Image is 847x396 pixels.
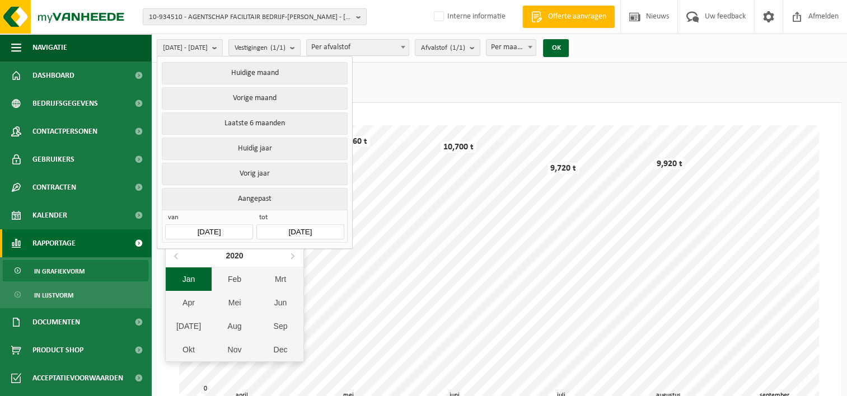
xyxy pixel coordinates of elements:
[32,117,97,145] span: Contactpersonen
[235,40,286,56] span: Vestigingen
[3,284,148,305] a: In lijstvorm
[32,308,80,336] span: Documenten
[258,338,303,361] div: Dec
[32,34,67,62] span: Navigatie
[34,261,85,282] span: In grafiekvorm
[421,40,465,56] span: Afvalstof
[162,138,347,160] button: Huidig jaar
[256,213,344,224] span: tot
[162,62,347,84] button: Huidige maand
[32,336,83,364] span: Product Shop
[32,89,98,117] span: Bedrijfsgegevens
[432,8,506,25] label: Interne informatie
[258,314,303,338] div: Sep
[258,291,303,314] div: Jun
[32,229,76,257] span: Rapportage
[162,87,347,110] button: Vorige maand
[306,39,409,56] span: Per afvalstof
[162,163,347,185] button: Vorig jaar
[32,201,67,229] span: Kalender
[32,364,123,392] span: Acceptatievoorwaarden
[307,40,409,55] span: Per afvalstof
[415,39,480,56] button: Afvalstof(1/1)
[149,9,352,26] span: 10-934510 - AGENTSCHAP FACILITAIR BEDRIJF-[PERSON_NAME] - [GEOGRAPHIC_DATA]
[228,39,301,56] button: Vestigingen(1/1)
[212,314,258,338] div: Aug
[547,163,579,174] div: 9,720 t
[32,173,76,201] span: Contracten
[162,112,347,135] button: Laatste 6 maanden
[32,62,74,89] span: Dashboard
[162,188,347,210] button: Aangepast
[486,40,536,55] span: Per maand
[441,142,476,153] div: 10,700 t
[543,39,569,57] button: OK
[166,267,212,291] div: Jan
[32,145,74,173] span: Gebruikers
[270,44,286,51] count: (1/1)
[212,291,258,314] div: Mei
[258,267,303,291] div: Mrt
[486,39,537,56] span: Per maand
[3,260,148,281] a: In grafiekvorm
[212,267,258,291] div: Feb
[166,291,212,314] div: Apr
[221,247,247,265] div: 2020
[157,39,223,56] button: [DATE] - [DATE]
[545,11,609,22] span: Offerte aanvragen
[163,40,208,56] span: [DATE] - [DATE]
[450,44,465,51] count: (1/1)
[166,314,212,338] div: [DATE]
[165,213,252,224] span: van
[522,6,615,28] a: Offerte aanvragen
[34,285,73,306] span: In lijstvorm
[143,8,367,25] button: 10-934510 - AGENTSCHAP FACILITAIR BEDRIJF-[PERSON_NAME] - [GEOGRAPHIC_DATA]
[654,158,685,169] div: 9,920 t
[212,338,258,361] div: Nov
[166,338,212,361] div: Okt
